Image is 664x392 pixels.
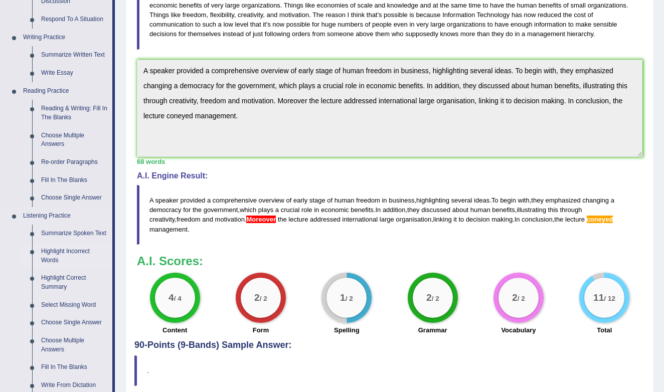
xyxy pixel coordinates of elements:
[37,127,112,153] a: Choose Multiple Answers
[301,206,312,214] span: role
[334,325,360,335] label: Spelling
[407,206,420,214] span: they
[383,206,406,214] span: addition
[587,216,613,223] span: Possible spelling mistake found. (did you mean: conveyed)
[149,206,182,214] span: democracy
[174,295,181,302] small: / 4
[604,295,616,302] small: / 12
[19,29,112,47] a: Writing Practice
[531,197,544,204] span: they
[253,325,269,335] label: Form
[149,226,188,233] span: management
[546,197,581,204] span: emphasized
[202,216,213,223] span: and
[500,197,516,204] span: begin
[259,197,284,204] span: overview
[293,197,307,204] span: early
[258,206,273,214] span: plays
[134,355,645,386] blockquote: .
[342,216,378,223] span: international
[474,197,489,204] span: ideas
[593,292,604,303] big: 11
[310,216,341,223] span: addressed
[380,216,394,223] span: large
[452,206,469,214] span: about
[458,216,464,223] span: to
[512,292,518,303] big: 2
[37,358,112,376] a: Fill In The Blanks
[433,216,452,223] span: linking
[162,325,187,335] label: Content
[327,197,333,204] span: of
[389,197,414,204] span: business
[37,332,112,358] a: Choose Multiple Answers
[286,197,292,204] span: of
[281,206,300,214] span: crucial
[240,206,256,214] span: which
[207,197,211,204] span: a
[137,171,642,180] h4: A.I. Engine Result:
[451,197,472,204] span: several
[137,157,642,166] div: 68 words
[288,216,308,223] span: lecture
[19,82,112,100] a: Reading Practice
[431,295,439,302] small: / 2
[382,197,387,204] span: in
[470,206,490,214] span: human
[492,206,515,214] span: benefits
[204,206,238,214] span: government
[169,292,174,303] big: 4
[180,197,205,204] span: provided
[278,216,287,223] span: the
[37,46,112,64] a: Summarize Written Text
[335,197,355,204] span: human
[275,206,279,214] span: a
[37,100,112,126] a: Reading & Writing: Fill In The Blanks
[321,206,349,214] span: economic
[560,206,582,214] span: through
[37,296,112,314] a: Select Missing Word
[554,216,563,223] span: the
[426,292,432,303] big: 2
[183,206,191,214] span: for
[518,197,530,204] span: with
[396,216,431,223] span: organisation
[518,295,525,302] small: / 2
[340,292,346,303] big: 1
[351,206,374,214] span: benefits
[260,295,267,302] small: / 2
[37,269,112,296] a: Highlight Correct Summary
[37,314,112,332] a: Choose Single Answer
[466,216,490,223] span: decision
[375,206,381,214] span: In
[37,243,112,269] a: Highlight Incorrect Words
[37,225,112,243] a: Summarize Spoken Text
[37,189,112,207] a: Choose Single Answer
[19,207,112,225] a: Listening Practice
[416,197,449,204] span: highlighting
[611,197,614,204] span: a
[137,185,642,244] blockquote: , . , , . , , , . , . , .
[597,325,612,335] label: Total
[155,197,179,204] span: speaker
[314,206,319,214] span: in
[137,254,203,268] b: A.I. Scores:
[309,197,325,204] span: stage
[548,206,558,214] span: this
[522,216,552,223] span: conclusion
[491,216,513,223] span: making
[193,206,202,214] span: the
[149,216,175,223] span: creativity
[177,216,201,223] span: freedom
[356,197,380,204] span: freedom
[346,295,353,302] small: / 2
[582,197,609,204] span: changing
[517,206,546,214] span: illustrating
[246,216,276,223] span: A comma may be missing after the conjunctive/linking adverb ‘Moreover’. (did you mean: Moreover,)
[453,216,457,223] span: it
[254,292,260,303] big: 2
[149,197,153,204] span: A
[213,197,257,204] span: comprehensive
[215,216,245,223] span: motivation
[37,64,112,82] a: Write Essay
